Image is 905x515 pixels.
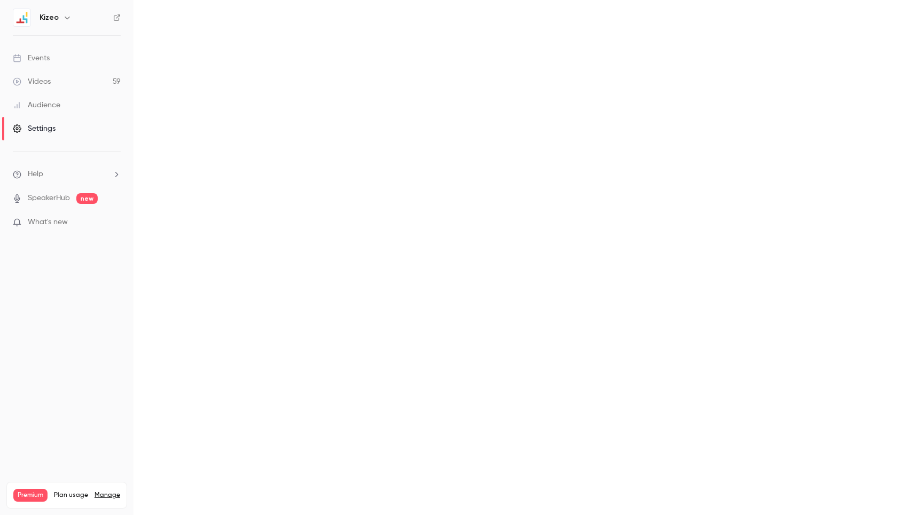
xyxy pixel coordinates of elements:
[95,491,120,500] a: Manage
[108,218,121,227] iframe: Noticeable Trigger
[13,123,56,134] div: Settings
[28,193,70,204] a: SpeakerHub
[28,217,68,228] span: What's new
[54,491,88,500] span: Plan usage
[13,489,48,502] span: Premium
[13,53,50,64] div: Events
[13,100,60,110] div: Audience
[28,169,43,180] span: Help
[13,9,30,26] img: Kizeo
[13,76,51,87] div: Videos
[40,12,59,23] h6: Kizeo
[76,193,98,204] span: new
[13,169,121,180] li: help-dropdown-opener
